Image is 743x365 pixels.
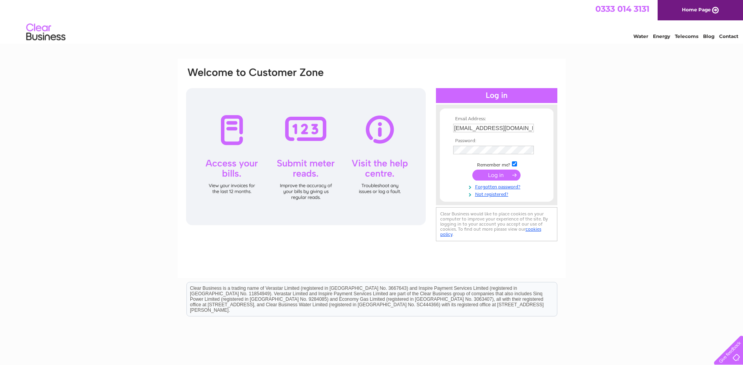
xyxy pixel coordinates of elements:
a: Blog [703,33,714,39]
a: Forgotten password? [453,182,542,190]
img: logo.png [26,20,66,44]
a: Contact [719,33,738,39]
div: Clear Business is a trading name of Verastar Limited (registered in [GEOGRAPHIC_DATA] No. 3667643... [187,4,557,38]
div: Clear Business would like to place cookies on your computer to improve your experience of the sit... [436,207,557,241]
td: Remember me? [451,160,542,168]
a: Telecoms [675,33,698,39]
a: Not registered? [453,190,542,197]
th: Password: [451,138,542,144]
a: cookies policy [440,226,541,237]
a: Energy [653,33,670,39]
th: Email Address: [451,116,542,122]
a: Water [633,33,648,39]
input: Submit [472,170,521,181]
a: 0333 014 3131 [595,4,649,14]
